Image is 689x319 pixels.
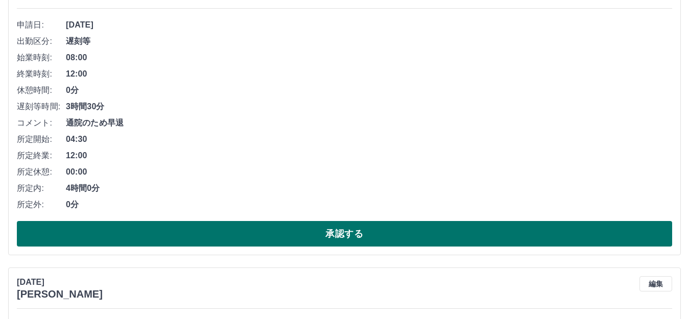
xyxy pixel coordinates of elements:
[66,84,672,96] span: 0分
[66,150,672,162] span: 12:00
[66,35,672,47] span: 遅刻等
[17,133,66,145] span: 所定開始:
[17,52,66,64] span: 始業時刻:
[66,68,672,80] span: 12:00
[17,35,66,47] span: 出勤区分:
[17,117,66,129] span: コメント:
[17,288,103,300] h3: [PERSON_NAME]
[66,101,672,113] span: 3時間30分
[639,276,672,291] button: 編集
[17,276,103,288] p: [DATE]
[66,133,672,145] span: 04:30
[66,19,672,31] span: [DATE]
[17,182,66,194] span: 所定内:
[17,199,66,211] span: 所定外:
[17,68,66,80] span: 終業時刻:
[66,166,672,178] span: 00:00
[66,182,672,194] span: 4時間0分
[17,221,672,247] button: 承認する
[66,117,672,129] span: 通院のため早退
[17,166,66,178] span: 所定休憩:
[17,101,66,113] span: 遅刻等時間:
[17,150,66,162] span: 所定終業:
[66,52,672,64] span: 08:00
[17,84,66,96] span: 休憩時間:
[66,199,672,211] span: 0分
[17,19,66,31] span: 申請日:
